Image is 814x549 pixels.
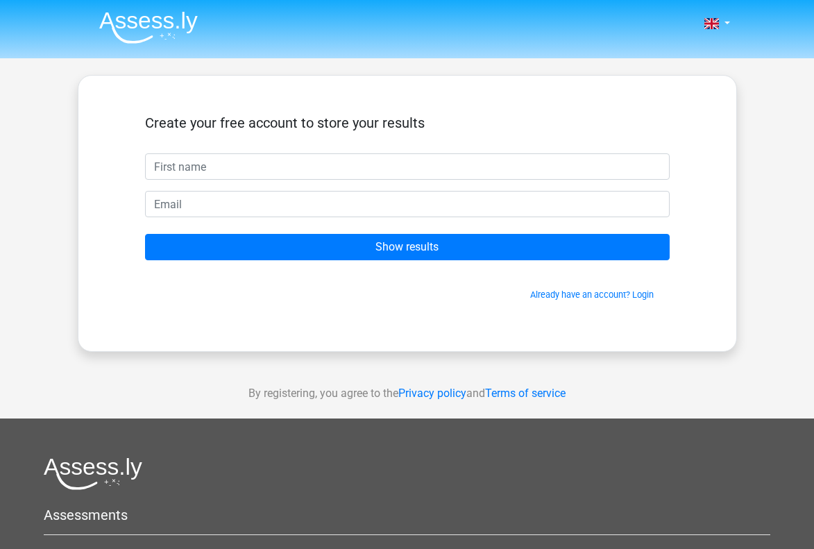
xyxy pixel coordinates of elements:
[145,234,670,260] input: Show results
[145,153,670,180] input: First name
[145,115,670,131] h5: Create your free account to store your results
[145,191,670,217] input: Email
[44,507,770,523] h5: Assessments
[99,11,198,44] img: Assessly
[530,289,654,300] a: Already have an account? Login
[485,387,566,400] a: Terms of service
[44,457,142,490] img: Assessly logo
[398,387,466,400] a: Privacy policy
